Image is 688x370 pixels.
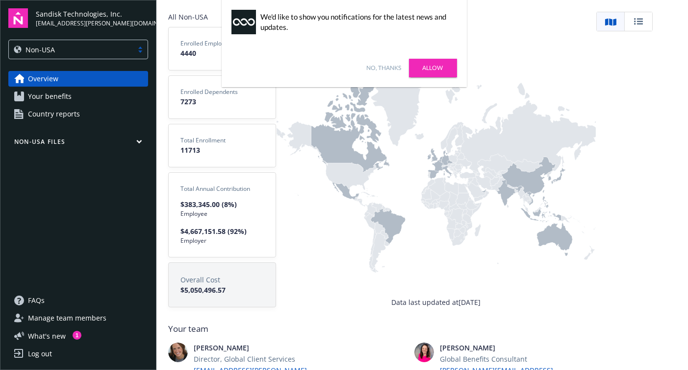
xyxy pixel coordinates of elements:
[194,354,322,364] span: Director, Global Client Services
[194,343,322,353] span: [PERSON_NAME]
[180,226,264,236] span: $4,667,151.58 (92%)
[168,12,276,22] span: All Non-USA
[180,136,264,145] span: Total Enrollment
[28,331,66,341] span: What ' s new
[414,343,434,362] img: photo
[8,8,28,28] img: navigator-logo.svg
[8,89,148,104] a: Your benefits
[180,96,264,107] span: 7273
[28,346,52,362] div: Log out
[73,331,81,340] div: 1
[14,45,128,55] span: Non-USA
[180,185,264,193] span: Total Annual Contribution
[28,310,106,326] span: Manage team members
[180,48,264,58] span: 4440
[180,275,264,285] span: Overall Cost
[180,88,264,96] span: Enrolled Dependents
[8,331,81,341] button: What's new1
[25,45,55,55] span: Non-USA
[180,285,264,295] span: $5,050,496.57
[28,89,72,104] span: Your benefits
[168,343,188,362] img: photo
[367,64,402,72] a: No, thanks
[8,310,148,326] a: Manage team members
[28,71,58,87] span: Overview
[28,106,80,122] span: Country reports
[36,8,148,28] button: Sandisk Technologies, Inc.[EMAIL_ADDRESS][PERSON_NAME][DOMAIN_NAME]
[8,106,148,122] a: Country reports
[180,145,264,155] span: 11713
[28,293,45,308] span: FAQs
[180,209,264,218] span: Employee
[8,71,148,87] a: Overview
[36,9,148,19] span: Sandisk Technologies, Inc.
[180,236,264,245] span: Employer
[180,199,264,209] span: $383,345.00 (8%)
[392,297,481,307] span: Data last updated at [DATE]
[440,354,568,364] span: Global Benefits Consultant
[180,39,264,48] span: Enrolled Employees
[409,59,457,77] a: Allow
[168,323,653,335] span: Your team
[8,293,148,308] a: FAQs
[440,343,568,353] span: [PERSON_NAME]
[36,19,148,28] span: [EMAIL_ADDRESS][PERSON_NAME][DOMAIN_NAME]
[8,138,148,150] button: Non-USA Files
[261,12,452,32] div: We'd like to show you notifications for the latest news and updates.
